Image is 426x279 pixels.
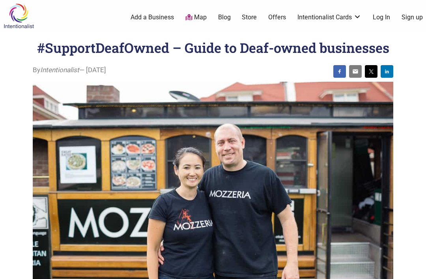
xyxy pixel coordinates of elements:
[131,13,174,22] a: Add a Business
[242,13,257,22] a: Store
[185,13,207,22] a: Map
[373,13,390,22] a: Log In
[336,68,343,75] img: facebook sharing button
[37,39,389,56] h1: #SupportDeafOwned – Guide to Deaf-owned businesses
[218,13,231,22] a: Blog
[368,68,374,75] img: twitter sharing button
[384,68,390,75] img: linkedin sharing button
[352,68,359,75] img: email sharing button
[402,13,423,22] a: Sign up
[40,66,79,74] i: Intentionalist
[33,65,106,75] span: By — [DATE]
[297,13,361,22] a: Intentionalist Cards
[268,13,286,22] a: Offers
